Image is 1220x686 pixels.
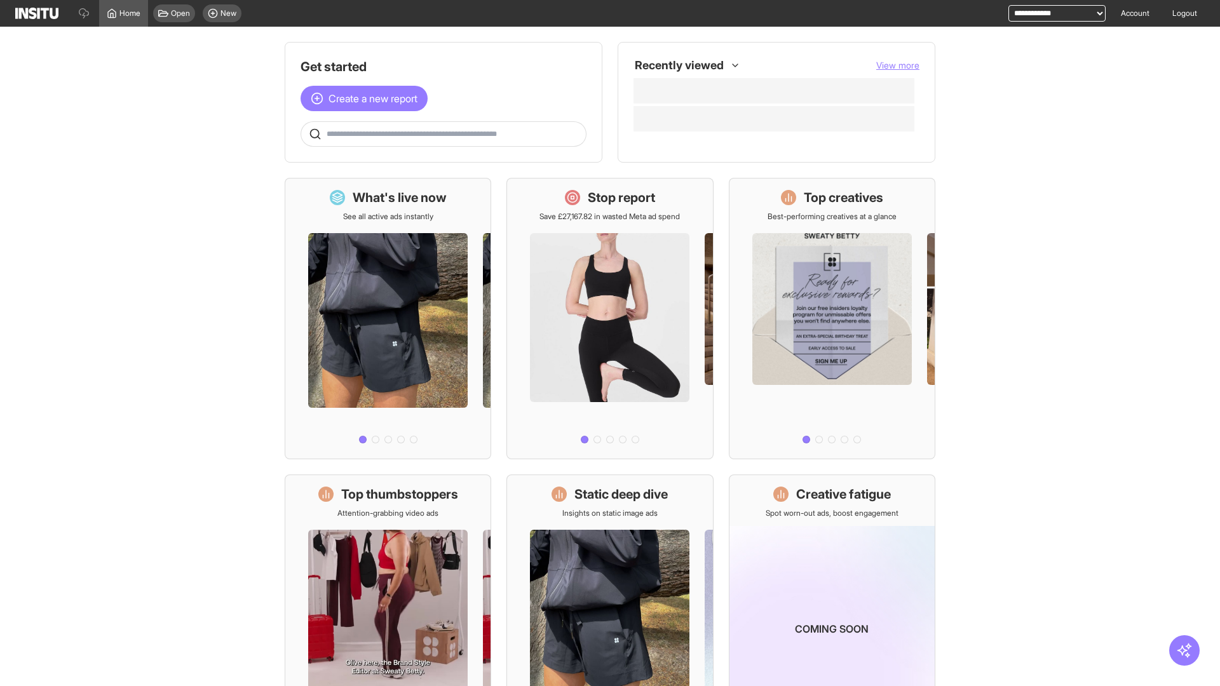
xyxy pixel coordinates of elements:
h1: Static deep dive [574,485,668,503]
a: What's live nowSee all active ads instantly [285,178,491,459]
img: Logo [15,8,58,19]
button: View more [876,59,919,72]
h1: Top creatives [804,189,883,206]
p: Save £27,167.82 in wasted Meta ad spend [539,212,680,222]
h1: Top thumbstoppers [341,485,458,503]
p: Attention-grabbing video ads [337,508,438,518]
p: See all active ads instantly [343,212,433,222]
h1: Get started [301,58,586,76]
a: Stop reportSave £27,167.82 in wasted Meta ad spend [506,178,713,459]
p: Best-performing creatives at a glance [768,212,897,222]
span: Open [171,8,190,18]
span: New [220,8,236,18]
span: Create a new report [329,91,417,106]
h1: What's live now [353,189,447,206]
p: Insights on static image ads [562,508,658,518]
button: Create a new report [301,86,428,111]
a: Top creativesBest-performing creatives at a glance [729,178,935,459]
h1: Stop report [588,189,655,206]
span: Home [119,8,140,18]
span: View more [876,60,919,71]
